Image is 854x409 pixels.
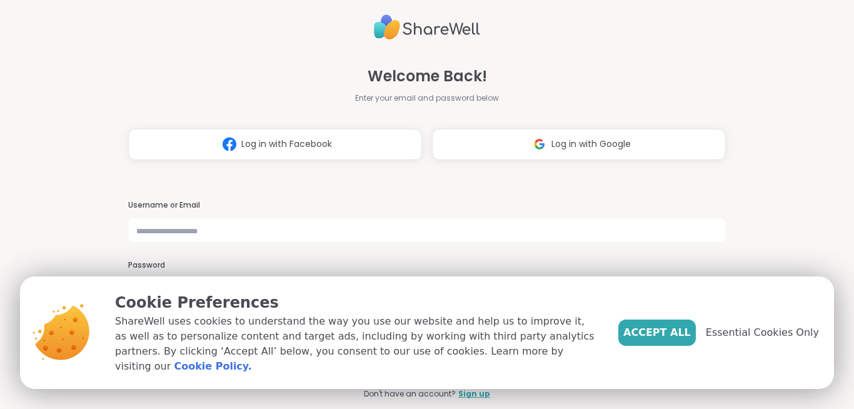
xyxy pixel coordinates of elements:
[128,260,726,271] h3: Password
[374,9,480,45] img: ShareWell Logo
[115,314,598,374] p: ShareWell uses cookies to understand the way you use our website and help us to improve it, as we...
[364,388,456,400] span: Don't have an account?
[551,138,631,151] span: Log in with Google
[115,291,598,314] p: Cookie Preferences
[368,65,487,88] span: Welcome Back!
[528,133,551,156] img: ShareWell Logomark
[128,200,726,211] h3: Username or Email
[623,325,691,340] span: Accept All
[618,320,696,346] button: Accept All
[706,325,819,340] span: Essential Cookies Only
[432,129,726,160] button: Log in with Google
[218,133,241,156] img: ShareWell Logomark
[174,359,251,374] a: Cookie Policy.
[355,93,499,104] span: Enter your email and password below
[128,129,422,160] button: Log in with Facebook
[241,138,332,151] span: Log in with Facebook
[458,388,490,400] a: Sign up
